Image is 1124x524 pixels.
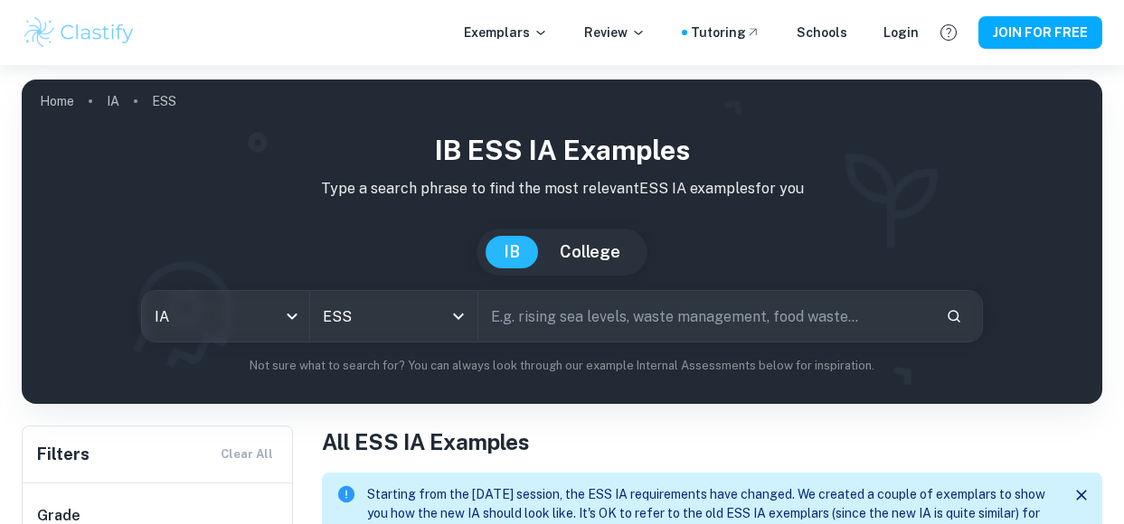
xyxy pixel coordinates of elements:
[142,291,309,342] div: IA
[36,130,1088,171] h1: IB ESS IA examples
[107,89,119,114] a: IA
[478,291,931,342] input: E.g. rising sea levels, waste management, food waste...
[1068,482,1095,509] button: Close
[584,23,646,42] p: Review
[464,23,548,42] p: Exemplars
[36,357,1088,375] p: Not sure what to search for? You can always look through our example Internal Assessments below f...
[797,23,847,42] a: Schools
[40,89,74,114] a: Home
[36,178,1088,200] p: Type a search phrase to find the most relevant ESS IA examples for you
[22,14,137,51] img: Clastify logo
[152,91,176,111] p: ESS
[933,17,964,48] button: Help and Feedback
[446,304,471,329] button: Open
[37,442,90,467] h6: Filters
[542,236,638,268] button: College
[939,301,969,332] button: Search
[978,16,1102,49] button: JOIN FOR FREE
[691,23,760,42] a: Tutoring
[883,23,919,42] a: Login
[22,80,1102,404] img: profile cover
[486,236,538,268] button: IB
[322,426,1102,458] h1: All ESS IA Examples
